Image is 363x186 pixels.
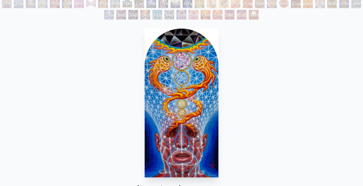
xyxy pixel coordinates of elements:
div: Vajra Being [128,10,138,20]
div: Godself [237,10,247,20]
div: Mayan Being [153,10,162,20]
div: Song of Vajra Being [116,10,126,20]
img: Glimpsing-the-Empyrean-1997-Alex-Grey-watermarked.jpg [145,29,219,178]
div: Secret Writing Being [140,10,150,20]
div: One [213,10,223,20]
div: White Light [249,10,259,20]
div: Diamond Being [104,10,114,20]
div: Steeplehead 2 [189,10,198,20]
div: Peyote Being [165,10,174,20]
div: Steeplehead 1 [177,10,186,20]
div: Net of Being [225,10,235,20]
div: Oversoul [201,10,210,20]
